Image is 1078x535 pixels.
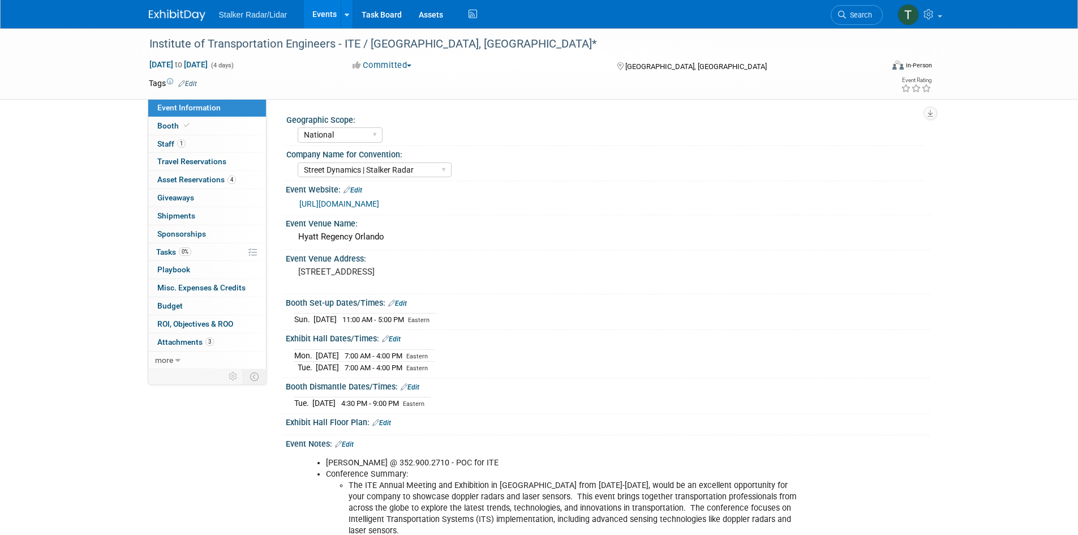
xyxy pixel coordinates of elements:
[286,378,930,393] div: Booth Dismantle Dates/Times:
[157,121,192,130] span: Booth
[210,62,234,69] span: (4 days)
[286,250,930,264] div: Event Venue Address:
[294,228,921,246] div: Hyatt Regency Orlando
[243,369,266,384] td: Toggle Event Tabs
[149,10,205,21] img: ExhibitDay
[343,186,362,194] a: Edit
[157,265,190,274] span: Playbook
[831,5,883,25] a: Search
[816,59,933,76] div: Event Format
[312,397,336,409] td: [DATE]
[148,261,266,279] a: Playbook
[157,103,221,112] span: Event Information
[408,316,430,324] span: Eastern
[205,337,214,346] span: 3
[148,207,266,225] a: Shipments
[219,10,287,19] span: Stalker Radar/Lidar
[349,59,416,71] button: Committed
[286,330,930,345] div: Exhibit Hall Dates/Times:
[294,349,316,362] td: Mon.
[313,314,337,326] td: [DATE]
[148,352,266,369] a: more
[157,139,186,148] span: Staff
[148,153,266,170] a: Travel Reservations
[286,215,930,229] div: Event Venue Name:
[316,349,339,362] td: [DATE]
[905,61,932,70] div: In-Person
[286,294,930,309] div: Booth Set-up Dates/Times:
[625,62,767,71] span: [GEOGRAPHIC_DATA], [GEOGRAPHIC_DATA]
[156,247,191,256] span: Tasks
[326,457,798,469] li: [PERSON_NAME] @ 352.900.2710 - POC for ITE
[299,199,379,208] a: [URL][DOMAIN_NAME]
[148,315,266,333] a: ROI, Objectives & ROO
[155,356,173,365] span: more
[403,400,424,408] span: Eastern
[157,175,236,184] span: Asset Reservations
[157,229,206,238] span: Sponsorships
[382,335,401,343] a: Edit
[148,189,266,207] a: Giveaways
[148,171,266,189] a: Asset Reservations4
[148,117,266,135] a: Booth
[157,283,246,292] span: Misc. Expenses & Credits
[298,267,542,277] pre: [STREET_ADDRESS]
[388,299,407,307] a: Edit
[846,11,872,19] span: Search
[149,78,197,89] td: Tags
[157,193,194,202] span: Giveaways
[335,440,354,448] a: Edit
[316,362,339,374] td: [DATE]
[157,157,226,166] span: Travel Reservations
[286,112,925,126] div: Geographic Scope:
[901,78,931,83] div: Event Rating
[286,181,930,196] div: Event Website:
[148,99,266,117] a: Event Information
[178,80,197,88] a: Edit
[157,211,195,220] span: Shipments
[286,414,930,429] div: Exhibit Hall Floor Plan:
[148,297,266,315] a: Budget
[341,399,399,408] span: 4:30 PM - 9:00 PM
[286,435,930,450] div: Event Notes:
[148,243,266,261] a: Tasks0%
[148,225,266,243] a: Sponsorships
[227,176,236,184] span: 4
[157,319,233,328] span: ROI, Objectives & ROO
[148,279,266,297] a: Misc. Expenses & Credits
[224,369,243,384] td: Personalize Event Tab Strip
[148,135,266,153] a: Staff1
[342,315,404,324] span: 11:00 AM - 5:00 PM
[148,333,266,351] a: Attachments3
[286,146,925,160] div: Company Name for Convention:
[401,383,419,391] a: Edit
[892,61,904,70] img: Format-Inperson.png
[406,353,428,360] span: Eastern
[294,397,312,409] td: Tue.
[157,301,183,310] span: Budget
[177,139,186,148] span: 1
[179,247,191,256] span: 0%
[149,59,208,70] span: [DATE] [DATE]
[145,34,866,54] div: Institute of Transportation Engineers - ITE / [GEOGRAPHIC_DATA], [GEOGRAPHIC_DATA]*
[294,314,313,326] td: Sun.
[173,60,184,69] span: to
[372,419,391,427] a: Edit
[345,363,402,372] span: 7:00 AM - 4:00 PM
[897,4,919,25] img: Tommy Yates
[345,352,402,360] span: 7:00 AM - 4:00 PM
[157,337,214,346] span: Attachments
[406,365,428,372] span: Eastern
[294,362,316,374] td: Tue.
[184,122,190,129] i: Booth reservation complete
